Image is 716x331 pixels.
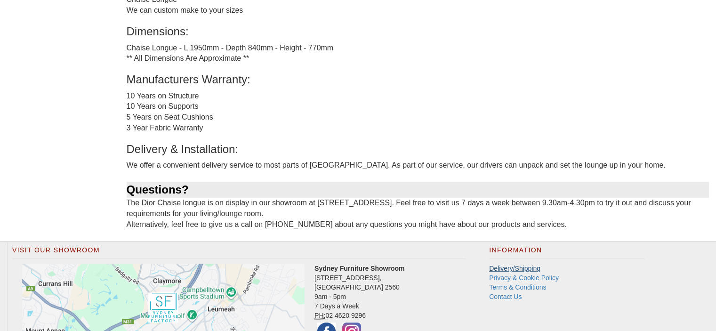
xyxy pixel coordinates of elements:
[489,274,559,282] a: Privacy & Cookie Policy
[127,73,709,86] h3: Manufacturers Warranty:
[127,143,709,155] h3: Delivery & Installation:
[489,293,522,300] a: Contact Us
[127,25,709,38] h3: Dimensions:
[314,312,325,320] abbr: Phone
[489,265,540,272] a: Delivery/Shipping
[127,182,709,198] div: Questions?
[314,265,404,272] strong: Sydney Furniture Showroom
[489,247,644,259] h2: Information
[489,283,546,291] a: Terms & Conditions
[12,247,466,259] h2: Visit Our Showroom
